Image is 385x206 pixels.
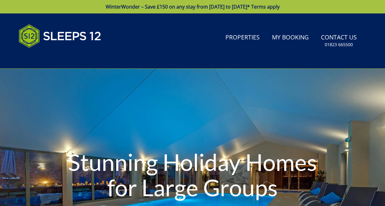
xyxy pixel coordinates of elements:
[325,42,353,48] small: 01823 665500
[19,21,101,51] img: Sleeps 12
[16,55,80,60] iframe: Customer reviews powered by Trustpilot
[223,31,262,45] a: Properties
[319,31,359,51] a: Contact Us01823 665500
[270,31,311,45] a: My Booking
